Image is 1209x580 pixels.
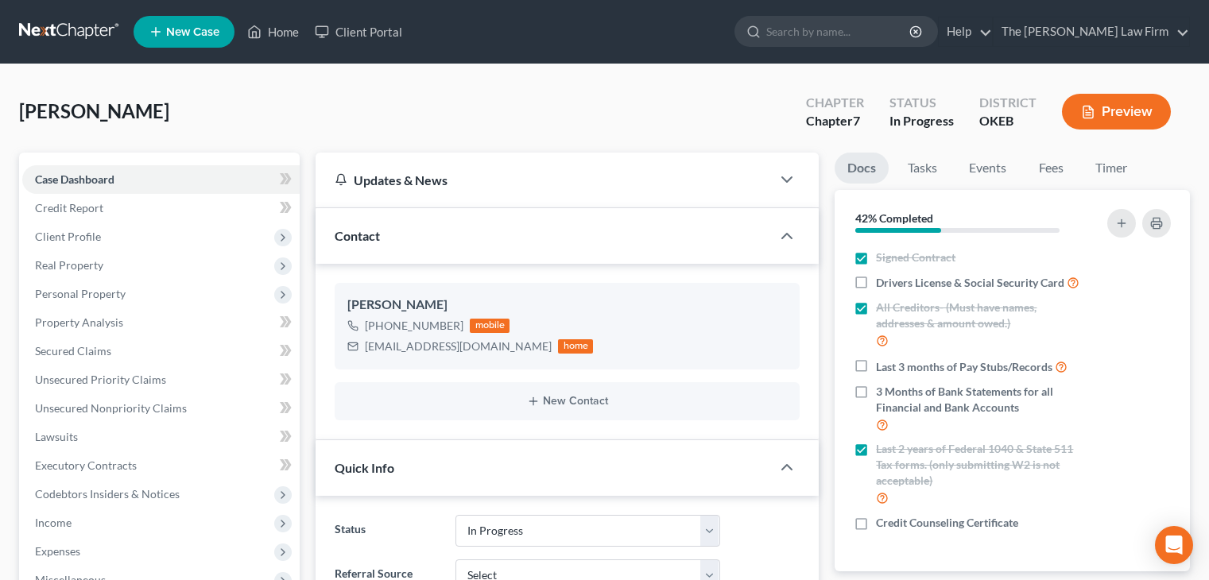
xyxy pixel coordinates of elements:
span: All Creditors- (Must have names, addresses & amount owed.) [876,300,1087,331]
a: Fees [1025,153,1076,184]
span: Credit Counseling Certificate [876,515,1018,531]
a: Events [956,153,1019,184]
div: mobile [470,319,510,333]
span: Expenses [35,544,80,558]
a: Timer [1083,153,1140,184]
a: Case Dashboard [22,165,300,194]
a: Secured Claims [22,337,300,365]
span: Income [35,516,72,529]
span: Codebtors Insiders & Notices [35,487,180,501]
span: Contact [335,228,380,243]
div: [PHONE_NUMBER] [365,318,463,334]
div: home [558,339,593,354]
a: Home [239,17,307,46]
a: Tasks [895,153,950,184]
span: New Case [166,26,219,38]
strong: 42% Completed [855,211,933,225]
label: Status [327,515,447,547]
button: Preview [1062,94,1171,130]
span: Client Profile [35,230,101,243]
a: The [PERSON_NAME] Law Firm [994,17,1189,46]
span: Signed Contract [876,249,955,265]
span: Secured Claims [35,344,111,358]
div: In Progress [889,112,954,130]
span: Last 3 months of Pay Stubs/Records [876,359,1052,375]
div: OKEB [979,112,1037,130]
a: Executory Contracts [22,451,300,480]
span: Executory Contracts [35,458,137,472]
span: Unsecured Priority Claims [35,373,166,386]
span: Case Dashboard [35,172,114,186]
a: Help [939,17,992,46]
input: Search by name... [766,17,912,46]
a: Unsecured Nonpriority Claims [22,394,300,423]
span: Quick Info [335,460,394,475]
a: Lawsuits [22,423,300,451]
div: Chapter [806,112,864,130]
a: Docs [835,153,889,184]
div: Updates & News [335,172,752,188]
span: Unsecured Nonpriority Claims [35,401,187,415]
div: [EMAIL_ADDRESS][DOMAIN_NAME] [365,338,552,354]
span: Property Analysis [35,315,123,329]
span: Personal Property [35,287,126,300]
span: Drivers License & Social Security Card [876,275,1064,291]
span: Lawsuits [35,430,78,443]
div: District [979,94,1037,112]
span: Real Property [35,258,103,272]
div: Open Intercom Messenger [1155,526,1193,564]
a: Property Analysis [22,308,300,337]
span: 3 Months of Bank Statements for all Financial and Bank Accounts [876,384,1087,416]
a: Credit Report [22,194,300,222]
a: Unsecured Priority Claims [22,365,300,394]
span: Last 2 years of Federal 1040 & State 511 Tax forms. (only submitting W2 is not acceptable) [876,441,1087,489]
button: New Contact [347,395,787,408]
span: Credit Report [35,201,103,215]
div: Chapter [806,94,864,112]
span: 7 [853,113,860,128]
div: [PERSON_NAME] [347,296,787,315]
a: Client Portal [307,17,410,46]
div: Status [889,94,954,112]
span: [PERSON_NAME] [19,99,169,122]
